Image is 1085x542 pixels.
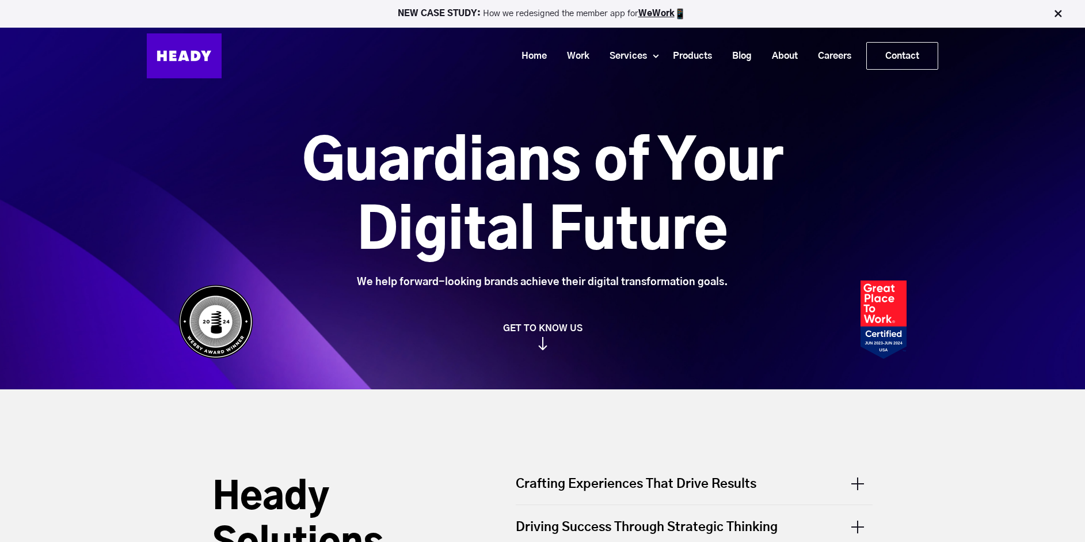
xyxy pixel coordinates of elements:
[675,8,686,20] img: app emoji
[1052,8,1064,20] img: Close Bar
[538,337,547,350] img: arrow_down
[595,46,653,67] a: Services
[178,285,253,359] img: Heady_WebbyAward_Winner-4
[238,276,847,289] div: We help forward-looking brands achieve their digital transformation goals.
[233,42,938,70] div: Navigation Menu
[861,281,907,359] img: Heady_2023_Certification_Badge
[516,475,873,505] div: Crafting Experiences That Drive Results
[658,46,718,67] a: Products
[5,8,1080,20] p: How we redesigned the member app for
[398,9,483,18] strong: NEW CASE STUDY:
[173,323,912,350] a: GET TO KNOW US
[638,9,675,18] a: WeWork
[238,128,847,267] h1: Guardians of Your Digital Future
[718,46,757,67] a: Blog
[867,43,938,69] a: Contact
[507,46,553,67] a: Home
[804,46,857,67] a: Careers
[757,46,804,67] a: About
[147,33,222,78] img: Heady_Logo_Web-01 (1)
[553,46,595,67] a: Work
